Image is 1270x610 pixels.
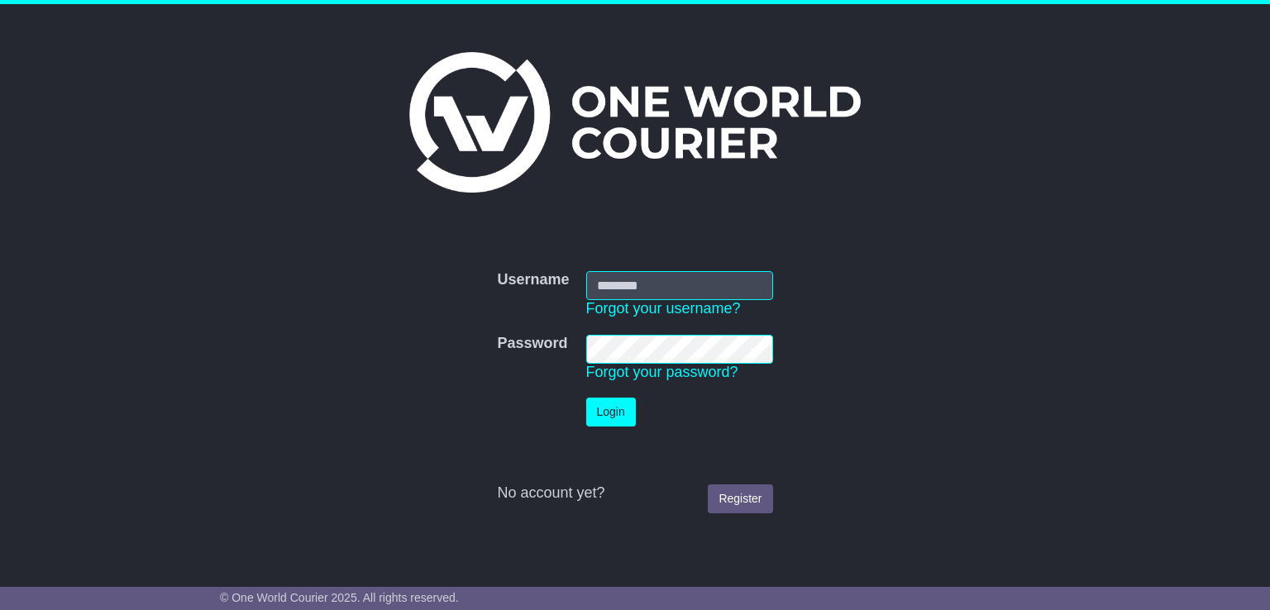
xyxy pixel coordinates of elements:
[708,484,772,513] a: Register
[497,484,772,503] div: No account yet?
[586,398,636,427] button: Login
[409,52,861,193] img: One World
[497,335,567,353] label: Password
[586,364,738,380] a: Forgot your password?
[220,591,459,604] span: © One World Courier 2025. All rights reserved.
[586,300,741,317] a: Forgot your username?
[497,271,569,289] label: Username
